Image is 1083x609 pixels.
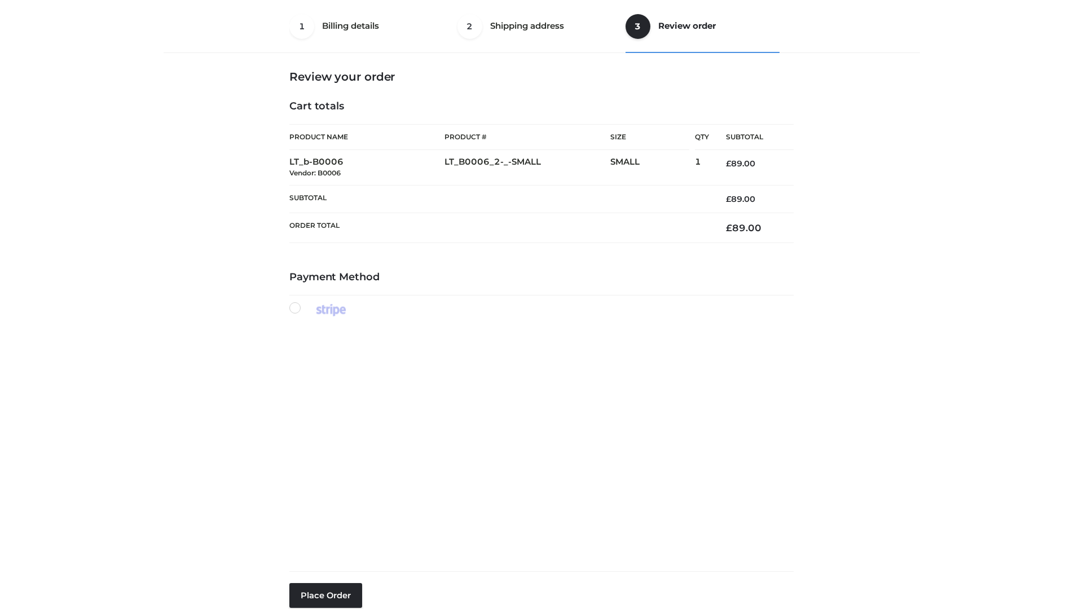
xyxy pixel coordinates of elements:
span: £ [726,158,731,169]
th: Order Total [289,213,709,243]
td: SMALL [610,150,695,186]
h3: Review your order [289,70,794,83]
small: Vendor: B0006 [289,169,341,177]
th: Subtotal [709,125,794,150]
td: LT_B0006_2-_-SMALL [444,150,610,186]
bdi: 89.00 [726,158,755,169]
span: £ [726,222,732,233]
h4: Payment Method [289,271,794,284]
th: Size [610,125,689,150]
span: £ [726,194,731,204]
td: 1 [695,150,709,186]
h4: Cart totals [289,100,794,113]
th: Subtotal [289,185,709,213]
iframe: Secure payment input frame [287,314,791,562]
button: Place order [289,583,362,608]
td: LT_b-B0006 [289,150,444,186]
bdi: 89.00 [726,222,761,233]
th: Product Name [289,124,444,150]
th: Product # [444,124,610,150]
th: Qty [695,124,709,150]
bdi: 89.00 [726,194,755,204]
